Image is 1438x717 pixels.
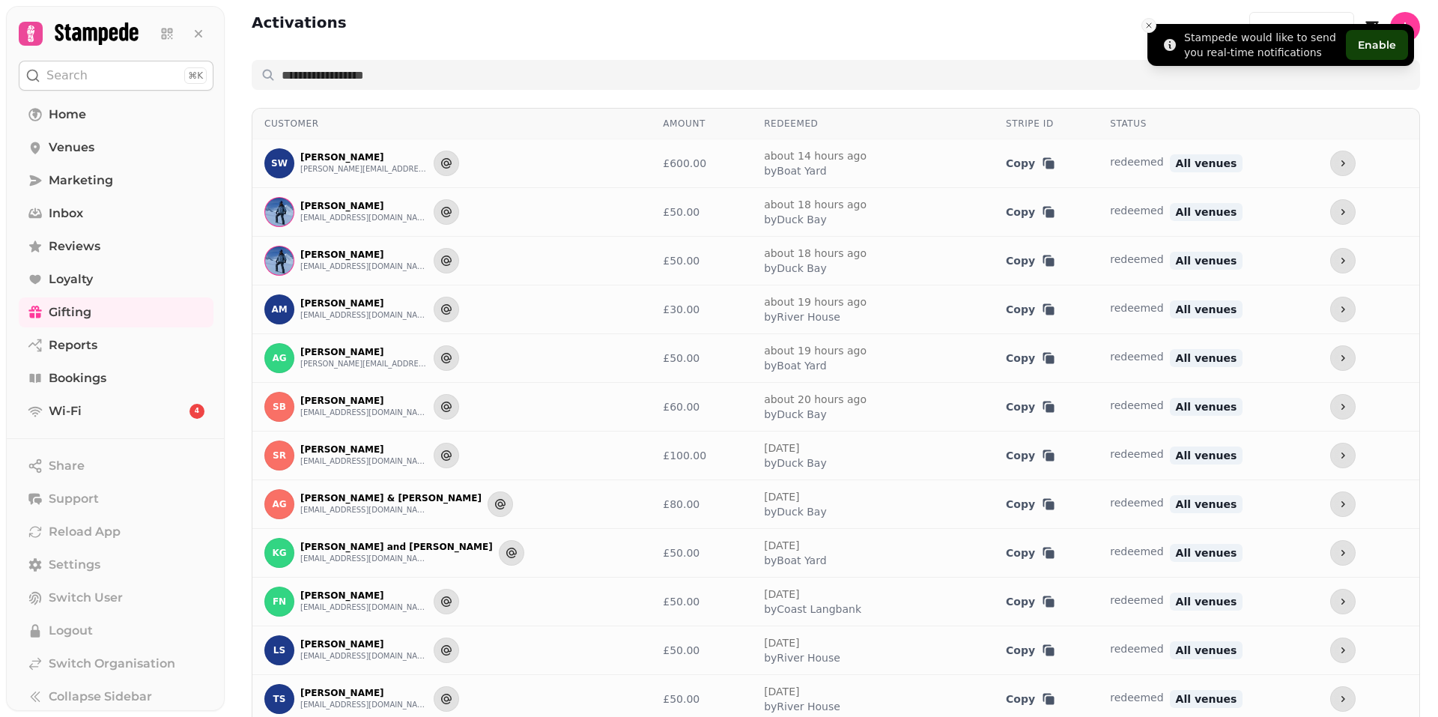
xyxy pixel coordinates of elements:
[195,406,199,417] span: 4
[271,158,288,169] span: SW
[764,553,826,568] span: by Boat Yard
[764,296,867,308] a: about 19 hours ago
[764,345,867,357] a: about 19 hours ago
[300,699,428,711] button: [EMAIL_ADDRESS][DOMAIN_NAME]
[265,246,294,275] img: A C
[764,456,827,471] span: by Duck Bay
[663,399,740,414] div: £60.00
[300,638,428,650] p: [PERSON_NAME]
[1006,399,1056,414] button: Copy
[272,548,286,558] span: KG
[663,545,740,560] div: £50.00
[300,504,428,516] button: [EMAIL_ADDRESS][DOMAIN_NAME]
[46,67,88,85] p: Search
[764,539,799,551] a: [DATE]
[49,369,106,387] span: Bookings
[1330,540,1356,566] button: more
[434,638,459,663] button: Send to
[1170,154,1243,172] span: All venues
[184,67,207,84] div: ⌘K
[49,238,100,255] span: Reviews
[271,304,287,315] span: AM
[1170,593,1243,611] span: All venues
[1110,351,1163,363] span: redeemed
[1006,448,1056,463] button: Copy
[764,407,867,422] span: by Duck Bay
[49,457,85,475] span: Share
[300,151,428,163] p: [PERSON_NAME]
[764,699,840,714] span: by River House
[764,150,867,162] a: about 14 hours ago
[272,353,286,363] span: AG
[273,402,286,412] span: SB
[1110,399,1163,411] span: redeemed
[1330,589,1356,614] button: more
[1330,199,1356,225] button: more
[663,594,740,609] div: £50.00
[1330,248,1356,273] button: more
[1170,252,1243,270] span: All venues
[19,682,213,712] button: Collapse Sidebar
[663,156,740,171] div: £600.00
[300,200,428,212] p: [PERSON_NAME]
[1170,349,1243,367] span: All venues
[764,588,799,600] a: [DATE]
[764,637,799,649] a: [DATE]
[764,442,799,454] a: [DATE]
[300,249,428,261] p: [PERSON_NAME]
[264,118,639,130] div: Customer
[49,106,86,124] span: Home
[1170,203,1243,221] span: All venues
[252,12,347,42] h2: Activations
[434,443,459,468] button: Send to
[300,163,428,175] button: [PERSON_NAME][EMAIL_ADDRESS][PERSON_NAME][DOMAIN_NAME]
[663,253,740,268] div: £50.00
[1006,351,1056,366] button: Copy
[764,491,799,503] a: [DATE]
[764,261,867,276] span: by Duck Bay
[300,492,482,504] p: [PERSON_NAME] & [PERSON_NAME]
[1330,638,1356,663] button: more
[1006,497,1056,512] button: Copy
[273,694,286,704] span: TS
[663,692,740,707] div: £50.00
[273,596,286,607] span: FN
[663,448,740,463] div: £100.00
[19,166,213,196] a: Marketing
[764,686,799,698] a: [DATE]
[1110,205,1163,217] span: redeemed
[1110,253,1163,265] span: redeemed
[434,297,459,322] button: Send to
[300,602,428,614] button: [EMAIL_ADDRESS][DOMAIN_NAME]
[1346,30,1408,60] button: Enable
[764,118,982,130] div: Redeemed
[488,491,513,517] button: Send to
[1330,345,1356,371] button: more
[300,444,428,456] p: [PERSON_NAME]
[764,358,867,373] span: by Boat Yard
[19,583,213,613] button: Switch User
[1006,594,1056,609] button: Copy
[19,451,213,481] button: Share
[1170,398,1243,416] span: All venues
[300,553,428,565] button: [EMAIL_ADDRESS][DOMAIN_NAME]
[273,450,286,461] span: SR
[19,61,213,91] button: Search⌘K
[19,264,213,294] a: Loyalty
[1110,643,1163,655] span: redeemed
[1330,491,1356,517] button: more
[19,100,213,130] a: Home
[1110,692,1163,704] span: redeemed
[1110,448,1163,460] span: redeemed
[434,345,459,371] button: Send to
[19,133,213,163] a: Venues
[19,517,213,547] button: Reload App
[272,499,286,509] span: AG
[19,616,213,646] button: Logout
[19,330,213,360] a: Reports
[1330,394,1356,420] button: more
[19,232,213,261] a: Reviews
[1110,302,1163,314] span: redeemed
[1110,545,1163,557] span: redeemed
[300,407,428,419] button: [EMAIL_ADDRESS][DOMAIN_NAME]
